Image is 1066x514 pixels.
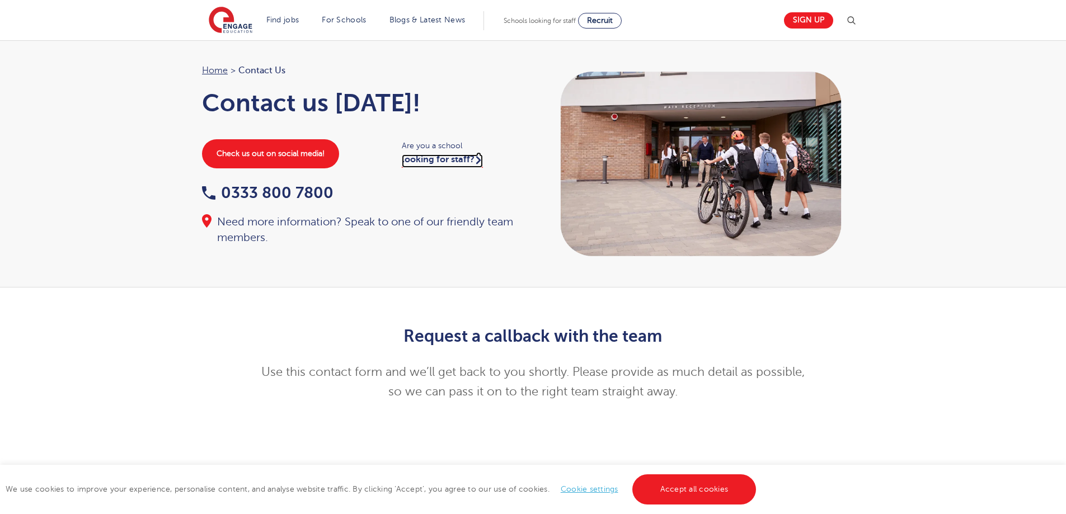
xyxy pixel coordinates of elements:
[587,16,613,25] span: Recruit
[561,485,618,493] a: Cookie settings
[6,485,759,493] span: We use cookies to improve your experience, personalise content, and analyse website traffic. By c...
[632,474,757,504] a: Accept all cookies
[578,13,622,29] a: Recruit
[202,184,334,201] a: 0333 800 7800
[784,12,833,29] a: Sign up
[238,63,285,78] span: Contact Us
[259,327,807,346] h2: Request a callback with the team
[202,89,522,117] h1: Contact us [DATE]!
[402,154,483,168] a: looking for staff?
[202,139,339,168] a: Check us out on social media!
[389,16,466,24] a: Blogs & Latest News
[202,65,228,76] a: Home
[322,16,366,24] a: For Schools
[504,17,576,25] span: Schools looking for staff
[402,139,522,152] span: Are you a school
[209,7,252,35] img: Engage Education
[202,63,522,78] nav: breadcrumb
[231,65,236,76] span: >
[202,214,522,246] div: Need more information? Speak to one of our friendly team members.
[261,365,805,398] span: Use this contact form and we’ll get back to you shortly. Please provide as much detail as possibl...
[266,16,299,24] a: Find jobs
